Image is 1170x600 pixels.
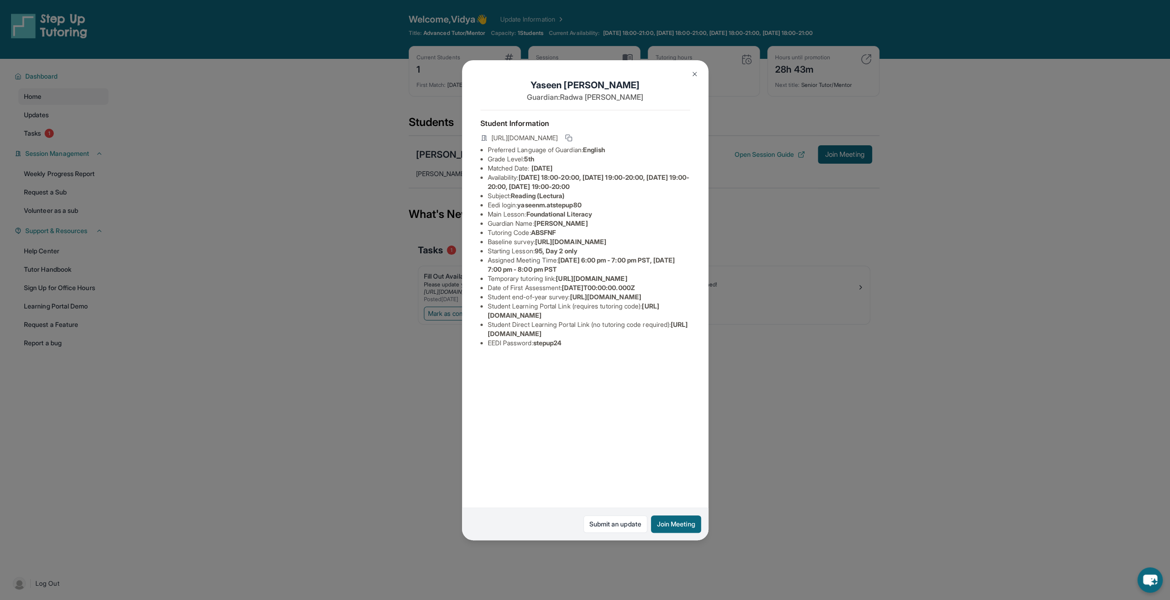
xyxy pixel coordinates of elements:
span: yaseenm.atstepup80 [517,201,581,209]
li: EEDI Password : [488,338,690,348]
button: Copy link [563,132,574,143]
li: Baseline survey : [488,237,690,246]
li: Subject : [488,191,690,200]
li: Student Learning Portal Link (requires tutoring code) : [488,302,690,320]
li: Availability: [488,173,690,191]
a: Submit an update [583,515,647,533]
li: Assigned Meeting Time : [488,256,690,274]
button: Join Meeting [651,515,701,533]
h4: Student Information [480,118,690,129]
span: [URL][DOMAIN_NAME] [570,293,641,301]
li: Grade Level: [488,154,690,164]
p: Guardian: Radwa [PERSON_NAME] [480,91,690,103]
span: [URL][DOMAIN_NAME] [491,133,558,143]
li: Preferred Language of Guardian: [488,145,690,154]
img: Close Icon [691,70,698,78]
span: [URL][DOMAIN_NAME] [535,238,606,246]
span: [DATE] 6:00 pm - 7:00 pm PST, [DATE] 7:00 pm - 8:00 pm PST [488,256,675,273]
li: Main Lesson : [488,210,690,219]
span: English [583,146,605,154]
span: 5th [524,155,534,163]
button: chat-button [1137,567,1163,593]
li: Student end-of-year survey : [488,292,690,302]
span: Reading (Lectura) [511,192,565,200]
span: ABSFNF [531,229,556,236]
span: stepup24 [533,339,562,347]
span: [DATE] [531,164,553,172]
span: [URL][DOMAIN_NAME] [556,274,627,282]
li: Student Direct Learning Portal Link (no tutoring code required) : [488,320,690,338]
span: Foundational Literacy [526,210,592,218]
li: Starting Lesson : [488,246,690,256]
span: [PERSON_NAME] [534,219,588,227]
li: Temporary tutoring link : [488,274,690,283]
li: Date of First Assessment : [488,283,690,292]
h1: Yaseen [PERSON_NAME] [480,79,690,91]
span: [DATE]T00:00:00.000Z [562,284,634,291]
li: Guardian Name : [488,219,690,228]
li: Matched Date: [488,164,690,173]
span: [DATE] 18:00-20:00, [DATE] 19:00-20:00, [DATE] 19:00-20:00, [DATE] 19:00-20:00 [488,173,690,190]
li: Tutoring Code : [488,228,690,237]
span: 95, Day 2 only [535,247,577,255]
li: Eedi login : [488,200,690,210]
